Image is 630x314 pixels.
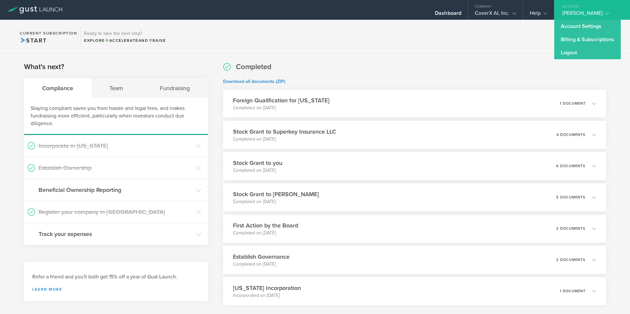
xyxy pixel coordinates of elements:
span: Raise [148,38,166,43]
h2: What's next? [24,62,64,72]
h3: Beneficial Ownership Reporting [39,186,192,194]
div: Staying compliant saves you from hassle and legal fees, and makes fundraising more efficient, par... [24,98,208,135]
p: Completed on [DATE] [233,261,290,268]
span: Start [20,37,46,44]
h3: Register your company in [GEOGRAPHIC_DATA] [39,208,192,216]
h3: First Action by the Board [233,221,298,230]
div: CoverX AI, Inc. [475,10,516,20]
iframe: Chat Widget [597,282,630,314]
p: 5 documents [556,196,586,199]
h3: Foreign Qualification for [US_STATE] [233,96,329,105]
div: Fundraising [142,78,208,98]
a: Download all documents (ZIP) [223,79,285,84]
h3: Stock Grant to Superkey Insurance LLC [233,127,336,136]
div: Team [92,78,142,98]
div: Ready to take the next step?ExploreAccelerateandRaise [80,26,169,47]
p: 4 documents [557,133,586,137]
div: [PERSON_NAME] [562,10,618,20]
h3: Ready to take the next step? [84,31,166,36]
h2: Completed [236,62,272,72]
p: Completed on [DATE] [233,167,282,174]
h3: Incorporate in [US_STATE] [39,142,192,150]
h2: Current Subscription [20,31,77,35]
h3: [US_STATE] Incorporation [233,284,301,292]
p: 2 documents [556,227,586,230]
p: 1 document [560,102,586,105]
div: Dashboard [435,10,461,20]
h3: Track your expenses [39,230,192,238]
div: Explore [84,38,166,43]
h3: Establish Ownership [39,164,192,172]
div: Help [530,10,547,20]
a: Learn more [32,287,200,291]
h3: Stock Grant to [PERSON_NAME] [233,190,319,198]
span: and [105,38,149,43]
p: 6 documents [556,164,586,168]
p: Incorporated on [DATE] [233,292,301,299]
p: Completed on [DATE] [233,198,319,205]
div: Compliance [24,78,92,98]
p: 2 documents [556,258,586,262]
span: Accelerate [105,38,138,43]
h3: Refer a friend and you'll both get 15% off a year of Gust Launch. [32,273,200,281]
h3: Stock Grant to you [233,159,282,167]
p: Completed on [DATE] [233,136,336,143]
p: Completed on [DATE] [233,230,298,236]
h3: Establish Governance [233,252,290,261]
p: Completed on [DATE] [233,105,329,111]
p: 1 document [560,289,586,293]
